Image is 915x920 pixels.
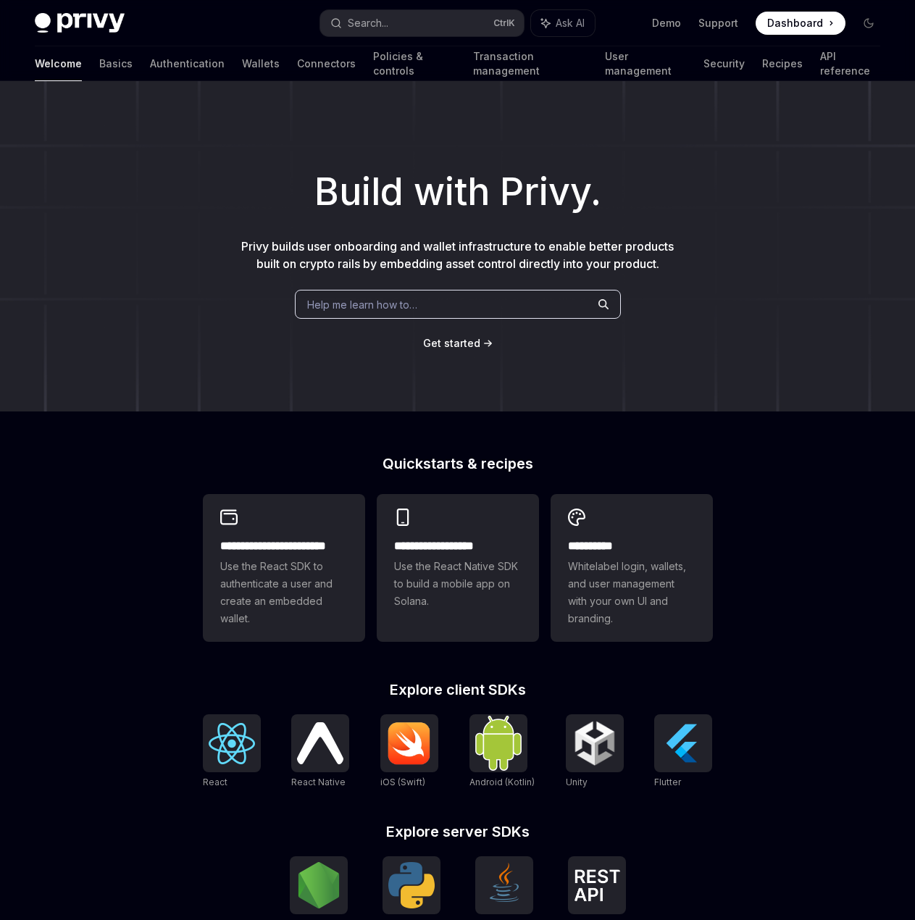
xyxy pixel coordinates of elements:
a: Welcome [35,46,82,81]
span: Whitelabel login, wallets, and user management with your own UI and branding. [568,558,695,627]
a: Wallets [242,46,280,81]
a: Demo [652,16,681,30]
button: Toggle dark mode [857,12,880,35]
img: REST API [574,869,620,901]
span: Use the React SDK to authenticate a user and create an embedded wallet. [220,558,348,627]
span: Dashboard [767,16,823,30]
div: Search... [348,14,388,32]
a: React NativeReact Native [291,714,349,790]
a: **** *****Whitelabel login, wallets, and user management with your own UI and branding. [551,494,713,642]
span: Get started [423,337,480,349]
span: Ctrl K [493,17,515,29]
img: Unity [572,720,618,766]
a: ReactReact [203,714,261,790]
h2: Explore client SDKs [203,682,713,697]
span: Flutter [654,777,681,787]
button: Ask AI [531,10,595,36]
img: NodeJS [296,862,342,908]
span: Help me learn how to… [307,297,417,312]
span: iOS (Swift) [380,777,425,787]
img: React [209,723,255,764]
a: Dashboard [756,12,845,35]
span: Unity [566,777,588,787]
a: User management [605,46,686,81]
h1: Build with Privy. [23,164,892,220]
img: dark logo [35,13,125,33]
a: Recipes [762,46,803,81]
a: Android (Kotlin)Android (Kotlin) [469,714,535,790]
h2: Explore server SDKs [203,824,713,839]
a: API reference [820,46,880,81]
a: Get started [423,336,480,351]
a: Basics [99,46,133,81]
span: Android (Kotlin) [469,777,535,787]
img: React Native [297,722,343,764]
span: Ask AI [556,16,585,30]
a: FlutterFlutter [654,714,712,790]
span: Use the React Native SDK to build a mobile app on Solana. [394,558,522,610]
button: Search...CtrlK [320,10,523,36]
a: Policies & controls [373,46,456,81]
img: iOS (Swift) [386,722,433,765]
h2: Quickstarts & recipes [203,456,713,471]
a: Authentication [150,46,225,81]
a: UnityUnity [566,714,624,790]
span: Privy builds user onboarding and wallet infrastructure to enable better products built on crypto ... [241,239,674,271]
a: **** **** **** ***Use the React Native SDK to build a mobile app on Solana. [377,494,539,642]
img: Android (Kotlin) [475,716,522,770]
span: React Native [291,777,346,787]
span: React [203,777,227,787]
a: Transaction management [473,46,588,81]
a: Support [698,16,738,30]
a: Connectors [297,46,356,81]
img: Flutter [660,720,706,766]
img: Java [481,862,527,908]
img: Python [388,862,435,908]
a: Security [703,46,745,81]
a: iOS (Swift)iOS (Swift) [380,714,438,790]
